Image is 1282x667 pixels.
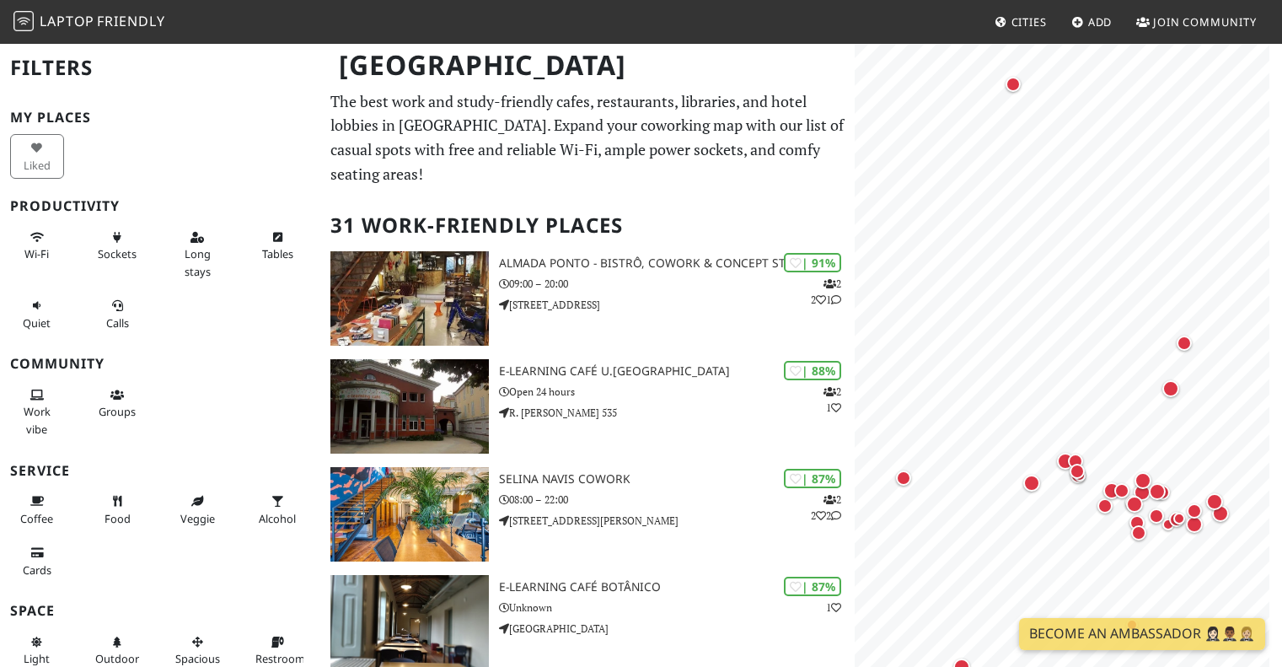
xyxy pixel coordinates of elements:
p: Unknown [499,600,856,616]
div: Map marker [1183,513,1206,536]
span: Work-friendly tables [262,246,293,261]
img: e-learning Café U.Porto [330,359,488,454]
div: | 88% [784,361,841,380]
img: Almada Ponto - Bistrô, Cowork & Concept Store [330,251,488,346]
div: Map marker [893,467,915,489]
div: Map marker [1100,479,1124,503]
span: Cities [1011,14,1047,30]
div: Map marker [1158,514,1178,535]
div: Map marker [1122,615,1142,635]
h3: Space [10,603,310,619]
h3: e-learning Café U.[GEOGRAPHIC_DATA] [499,364,856,379]
p: 2 1 [823,384,841,416]
span: Video/audio calls [106,315,129,331]
div: Map marker [1054,449,1077,473]
a: Become an Ambassador 🤵🏻‍♀️🤵🏾‍♂️🤵🏼‍♀️ [1019,618,1265,650]
span: Add [1088,14,1113,30]
p: 08:00 – 22:00 [499,492,856,508]
span: Quiet [23,315,51,331]
div: Map marker [1070,465,1090,486]
a: Almada Ponto - Bistrô, Cowork & Concept Store | 91% 221 Almada Ponto - Bistrô, Cowork & Concept S... [320,251,855,346]
button: Veggie [170,487,224,532]
button: Long stays [170,223,224,285]
p: 09:00 – 20:00 [499,276,856,292]
h3: My Places [10,110,310,126]
button: Groups [90,381,144,426]
div: Map marker [1094,495,1116,517]
div: Map marker [1111,480,1133,502]
p: 1 [826,600,841,616]
div: Map marker [1128,522,1150,544]
div: Map marker [1123,492,1146,516]
a: Selina Navis CoWork | 87% 222 Selina Navis CoWork 08:00 – 22:00 [STREET_ADDRESS][PERSON_NAME] [320,467,855,562]
span: Group tables [99,404,136,419]
h3: Service [10,463,310,479]
button: Sockets [90,223,144,268]
button: Quiet [10,292,64,336]
h2: 31 Work-Friendly Places [330,200,845,251]
h2: Filters [10,42,310,94]
span: Food [105,511,131,526]
div: Map marker [1159,377,1183,401]
button: Work vibe [10,381,64,443]
span: People working [24,404,51,436]
p: 2 2 1 [811,276,841,308]
h3: Productivity [10,198,310,214]
img: Selina Navis CoWork [330,467,488,562]
div: Map marker [1002,73,1024,95]
p: [STREET_ADDRESS][PERSON_NAME] [499,513,856,529]
div: Map marker [1020,471,1043,495]
button: Calls [90,292,144,336]
span: Credit cards [23,562,51,578]
span: Coffee [20,511,53,526]
h3: Almada Ponto - Bistrô, Cowork & Concept Store [499,256,856,271]
a: Cities [988,7,1054,37]
button: Alcohol [250,487,304,532]
button: Tables [250,223,304,268]
span: Veggie [180,511,215,526]
div: Map marker [1145,505,1167,527]
span: Long stays [185,246,211,278]
span: Stable Wi-Fi [24,246,49,261]
span: Restroom [255,651,305,666]
div: Map marker [1203,490,1226,514]
div: Map marker [1122,492,1144,514]
span: Outdoor area [95,651,139,666]
p: [GEOGRAPHIC_DATA] [499,621,856,637]
p: [STREET_ADDRESS] [499,297,856,313]
span: Friendly [97,12,164,30]
button: Wi-Fi [10,223,64,268]
img: LaptopFriendly [13,11,34,31]
span: Power sockets [98,246,137,261]
div: Map marker [1183,500,1205,522]
button: Food [90,487,144,532]
div: | 87% [784,469,841,488]
span: Natural light [24,651,50,666]
div: Map marker [1169,508,1189,529]
div: | 87% [784,577,841,596]
p: R. [PERSON_NAME] 535 [499,405,856,421]
h3: Selina Navis CoWork [499,472,856,487]
div: Map marker [1067,465,1089,487]
p: Open 24 hours [499,384,856,400]
div: Map marker [1209,502,1232,525]
button: Cards [10,539,64,584]
span: Spacious [175,651,220,666]
span: Join Community [1153,14,1257,30]
a: LaptopFriendly LaptopFriendly [13,8,165,37]
p: 2 2 2 [811,492,841,524]
div: Map marker [1126,512,1148,534]
p: The best work and study-friendly cafes, restaurants, libraries, and hotel lobbies in [GEOGRAPHIC_... [330,89,845,186]
a: e-learning Café U.Porto | 88% 21 e-learning Café U.[GEOGRAPHIC_DATA] Open 24 hours R. [PERSON_NAM... [320,359,855,454]
div: Map marker [1166,508,1188,530]
button: Coffee [10,487,64,532]
a: Add [1065,7,1119,37]
div: Map marker [1131,469,1155,492]
div: | 91% [784,253,841,272]
h3: E-learning Café Botânico [499,580,856,594]
div: Map marker [1173,332,1195,354]
h3: Community [10,356,310,372]
span: Laptop [40,12,94,30]
h1: [GEOGRAPHIC_DATA] [325,42,851,89]
a: Join Community [1129,7,1263,37]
